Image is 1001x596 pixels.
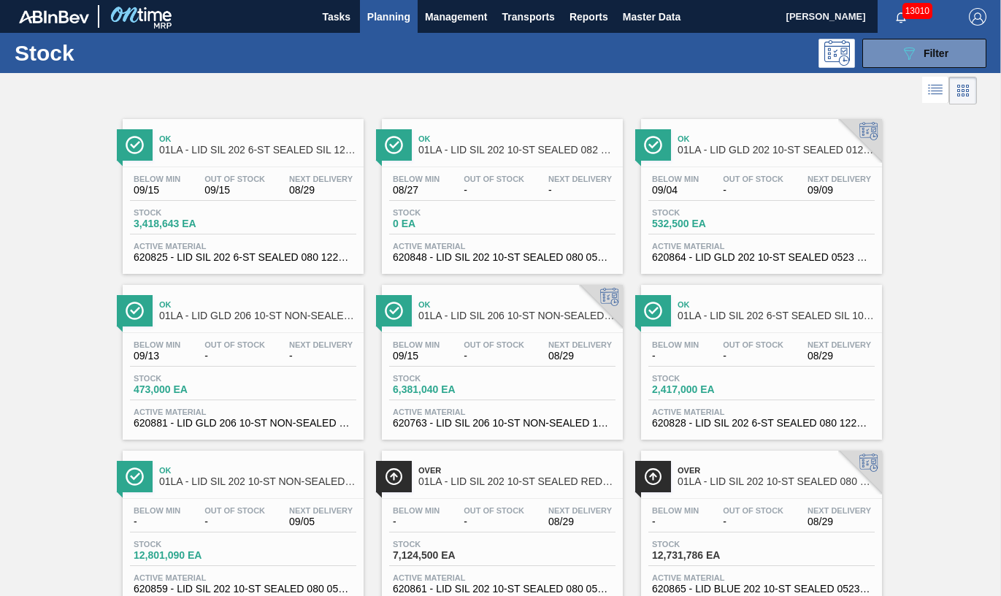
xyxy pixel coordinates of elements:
span: 08/29 [548,516,612,527]
span: - [723,516,783,527]
span: 09/15 [134,185,180,196]
span: Next Delivery [548,175,612,183]
a: ÍconeOk01LA - LID SIL 202 6-ST SEALED SIL 1222Below Min09/15Out Of Stock09/15Next Delivery08/29St... [112,108,371,274]
span: - [723,185,783,196]
span: Stock [393,374,495,383]
a: ÍconeOk01LA - LID GLD 202 10-ST SEALED 0121 GLD BALL 0Below Min09/04Out Of Stock-Next Delivery09/... [630,108,889,274]
span: 01LA - LID SIL 206 10-ST NON-SEALED 1218 GRN 20 [418,310,615,321]
span: 01LA - LID GLD 206 10-ST NON-SEALED 0121 GLD BA [159,310,356,321]
span: 620848 - LID SIL 202 10-ST SEALED 080 0523 MNG 06 [393,252,612,263]
span: 09/13 [134,351,180,362]
span: 12,801,090 EA [134,550,236,561]
span: 532,500 EA [652,218,754,229]
span: 01LA - LID SIL 202 10-ST SEALED 080 0618 ULT 06 [678,476,875,487]
span: 01LA - LID SIL 202 10-ST SEALED RED DI [418,476,615,487]
span: Next Delivery [548,340,612,349]
span: Next Delivery [808,506,871,515]
span: Below Min [134,175,180,183]
img: Ícone [644,302,662,320]
button: Notifications [878,7,924,27]
span: Out Of Stock [723,506,783,515]
span: - [204,516,265,527]
img: Ícone [644,136,662,154]
span: Ok [678,300,875,309]
span: - [289,351,353,362]
span: Stock [134,208,236,217]
span: Out Of Stock [464,175,524,183]
span: 01LA - LID SIL 202 6-ST SEALED SIL 1021 [678,310,875,321]
div: Card Vision [949,77,977,104]
span: Active Material [393,242,612,251]
img: Ícone [126,136,144,154]
span: - [723,351,783,362]
span: - [464,516,524,527]
span: 09/09 [808,185,871,196]
span: - [548,185,612,196]
span: 13010 [902,3,932,19]
span: 620881 - LID GLD 206 10-ST NON-SEALED 0923 GLD BA [134,418,353,429]
img: Ícone [126,467,144,486]
span: Below Min [652,340,699,349]
span: - [464,351,524,362]
span: Stock [393,540,495,549]
span: Out Of Stock [464,506,524,515]
span: Out Of Stock [723,175,783,183]
span: 620828 - LID SIL 202 6-ST SEALED 080 1222 SIL BPA [652,418,871,429]
img: TNhmsLtSVTkK8tSr43FrP2fwEKptu5GPRR3wAAAABJRU5ErkJggg== [19,10,89,23]
span: Below Min [393,506,440,515]
span: Below Min [652,175,699,183]
span: Active Material [652,573,871,582]
span: 01LA - LID GLD 202 10-ST SEALED 0121 GLD BALL 0 [678,145,875,156]
span: 620864 - LID GLD 202 10-ST SEALED 0523 GLD MCC 06 [652,252,871,263]
img: Ícone [126,302,144,320]
span: Ok [418,134,615,143]
span: Active Material [134,408,353,416]
span: Reports [569,8,608,26]
img: Logout [969,8,986,26]
span: Active Material [652,408,871,416]
span: - [134,516,180,527]
span: Ok [678,134,875,143]
span: - [652,516,699,527]
span: Below Min [393,175,440,183]
span: Master Data [623,8,680,26]
span: - [393,516,440,527]
span: 12,731,786 EA [652,550,754,561]
a: ÍconeOk01LA - LID SIL 202 10-ST SEALED 082 0618 MNG 06Below Min08/27Out Of Stock-Next Delivery-St... [371,108,630,274]
span: 09/04 [652,185,699,196]
span: Next Delivery [808,340,871,349]
span: 0 EA [393,218,495,229]
span: Out Of Stock [204,175,265,183]
span: - [652,351,699,362]
span: Stock [652,540,754,549]
span: Stock [134,374,236,383]
span: Out Of Stock [723,340,783,349]
span: Out Of Stock [204,506,265,515]
span: 09/05 [289,516,353,527]
button: Filter [862,39,986,68]
span: Ok [159,466,356,475]
a: ÍconeOk01LA - LID GLD 206 10-ST NON-SEALED 0121 GLD BABelow Min09/13Out Of Stock-Next Delivery-St... [112,274,371,440]
span: 08/29 [808,516,871,527]
span: Next Delivery [289,506,353,515]
span: 08/29 [289,185,353,196]
span: 09/15 [204,185,265,196]
span: Active Material [652,242,871,251]
span: 01LA - LID SIL 202 10-ST NON-SEALED 088 0824 SI [159,476,356,487]
span: 01LA - LID SIL 202 10-ST SEALED 082 0618 MNG 06 [418,145,615,156]
span: Stock [652,374,754,383]
span: Below Min [393,340,440,349]
span: Next Delivery [808,175,871,183]
h1: Stock [15,45,220,61]
span: Over [678,466,875,475]
span: Ok [159,134,356,143]
span: 620825 - LID SIL 202 6-ST SEALED 080 1222 SIL BPA [134,252,353,263]
span: Active Material [134,242,353,251]
span: Stock [652,208,754,217]
span: 6,381,040 EA [393,384,495,395]
span: 01LA - LID SIL 202 6-ST SEALED SIL 1222 [159,145,356,156]
span: Next Delivery [289,340,353,349]
span: Ok [159,300,356,309]
span: Management [425,8,488,26]
span: 08/27 [393,185,440,196]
